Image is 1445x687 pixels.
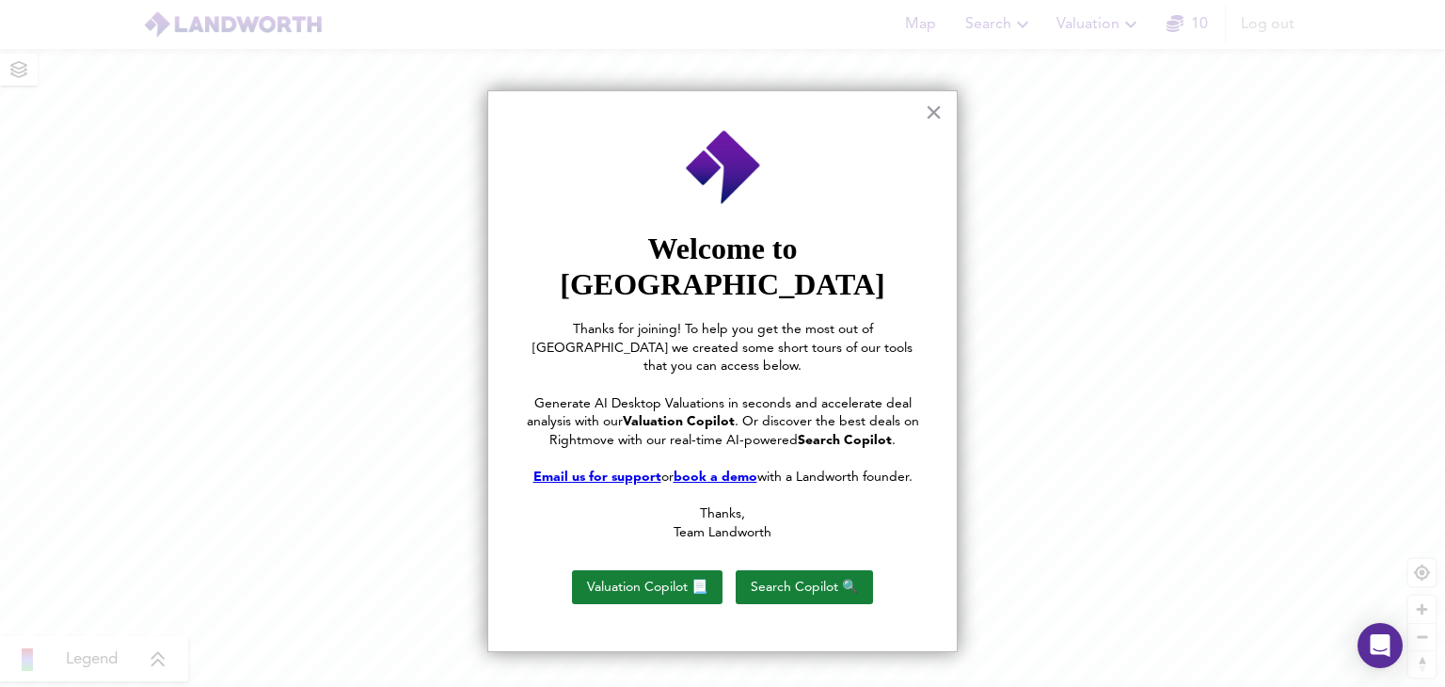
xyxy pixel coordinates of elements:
span: or [661,471,674,484]
strong: Search Copilot [798,434,892,447]
span: . Or discover the best deals on Rightmove with our real-time AI-powered [549,415,923,447]
span: . [892,434,896,447]
div: Open Intercom Messenger [1358,623,1403,668]
img: Employee Photo [684,129,763,207]
a: Email us for support [533,471,661,484]
strong: Valuation Copilot [623,415,735,428]
p: Team Landworth [526,524,919,543]
p: Thanks, [526,505,919,524]
p: Welcome to [GEOGRAPHIC_DATA] [526,231,919,303]
a: book a demo [674,471,757,484]
span: Generate AI Desktop Valuations in seconds and accelerate deal analysis with our [527,397,915,429]
button: Search Copilot 🔍 [736,570,873,604]
button: Valuation Copilot 📃 [572,570,722,604]
span: with a Landworth founder. [757,471,913,484]
p: Thanks for joining! To help you get the most out of [GEOGRAPHIC_DATA] we created some short tours... [526,321,919,376]
button: Close [925,97,943,127]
